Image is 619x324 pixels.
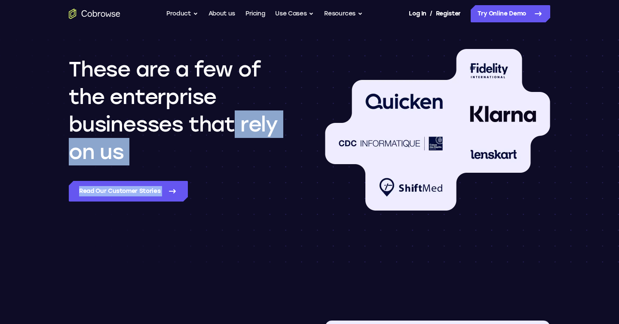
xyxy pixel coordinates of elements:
button: Product [166,5,198,22]
button: Resources [324,5,363,22]
a: Go to the home page [69,9,120,19]
h2: These are a few of the enterprise businesses that rely on us [69,55,294,165]
a: Read our customer stories [69,181,188,202]
a: About us [208,5,235,22]
img: Enterprise logos [325,49,550,211]
button: Use Cases [275,5,314,22]
span: / [430,9,432,19]
a: Log In [409,5,426,22]
a: Try Online Demo [471,5,550,22]
a: Pricing [245,5,265,22]
a: Register [436,5,461,22]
